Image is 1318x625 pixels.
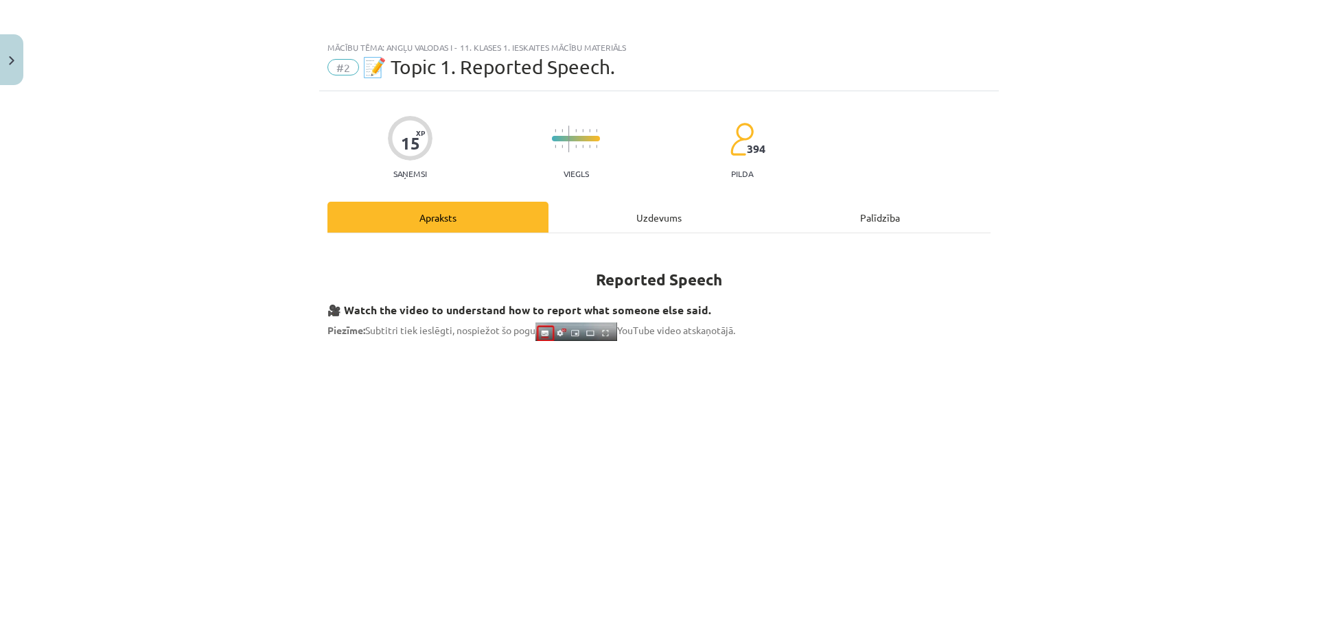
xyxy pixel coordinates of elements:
img: icon-short-line-57e1e144782c952c97e751825c79c345078a6d821885a25fce030b3d8c18986b.svg [589,145,590,148]
span: 📝 Topic 1. Reported Speech. [362,56,615,78]
div: Mācību tēma: Angļu valodas i - 11. klases 1. ieskaites mācību materiāls [327,43,991,52]
div: Palīdzība [770,202,991,233]
strong: 🎥 Watch the video to understand how to report what someone else said. [327,303,711,317]
span: #2 [327,59,359,75]
p: Viegls [564,169,589,178]
span: 394 [747,143,765,155]
p: Saņemsi [388,169,432,178]
div: Apraksts [327,202,548,233]
img: students-c634bb4e5e11cddfef0936a35e636f08e4e9abd3cc4e673bd6f9a4125e45ecb1.svg [730,122,754,156]
img: icon-short-line-57e1e144782c952c97e751825c79c345078a6d821885a25fce030b3d8c18986b.svg [596,129,597,132]
span: XP [416,129,425,137]
img: icon-short-line-57e1e144782c952c97e751825c79c345078a6d821885a25fce030b3d8c18986b.svg [582,145,583,148]
span: Subtitri tiek ieslēgti, nospiežot šo pogu YouTube video atskaņotājā. [327,324,735,336]
strong: Reported Speech [596,270,722,290]
img: icon-short-line-57e1e144782c952c97e751825c79c345078a6d821885a25fce030b3d8c18986b.svg [575,145,577,148]
strong: Piezīme: [327,324,365,336]
img: icon-close-lesson-0947bae3869378f0d4975bcd49f059093ad1ed9edebbc8119c70593378902aed.svg [9,56,14,65]
div: 15 [401,134,420,153]
img: icon-short-line-57e1e144782c952c97e751825c79c345078a6d821885a25fce030b3d8c18986b.svg [575,129,577,132]
img: icon-short-line-57e1e144782c952c97e751825c79c345078a6d821885a25fce030b3d8c18986b.svg [555,145,556,148]
img: icon-short-line-57e1e144782c952c97e751825c79c345078a6d821885a25fce030b3d8c18986b.svg [562,145,563,148]
img: icon-long-line-d9ea69661e0d244f92f715978eff75569469978d946b2353a9bb055b3ed8787d.svg [568,126,570,152]
img: icon-short-line-57e1e144782c952c97e751825c79c345078a6d821885a25fce030b3d8c18986b.svg [562,129,563,132]
img: icon-short-line-57e1e144782c952c97e751825c79c345078a6d821885a25fce030b3d8c18986b.svg [582,129,583,132]
img: icon-short-line-57e1e144782c952c97e751825c79c345078a6d821885a25fce030b3d8c18986b.svg [589,129,590,132]
img: icon-short-line-57e1e144782c952c97e751825c79c345078a6d821885a25fce030b3d8c18986b.svg [555,129,556,132]
img: icon-short-line-57e1e144782c952c97e751825c79c345078a6d821885a25fce030b3d8c18986b.svg [596,145,597,148]
div: Uzdevums [548,202,770,233]
p: pilda [731,169,753,178]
